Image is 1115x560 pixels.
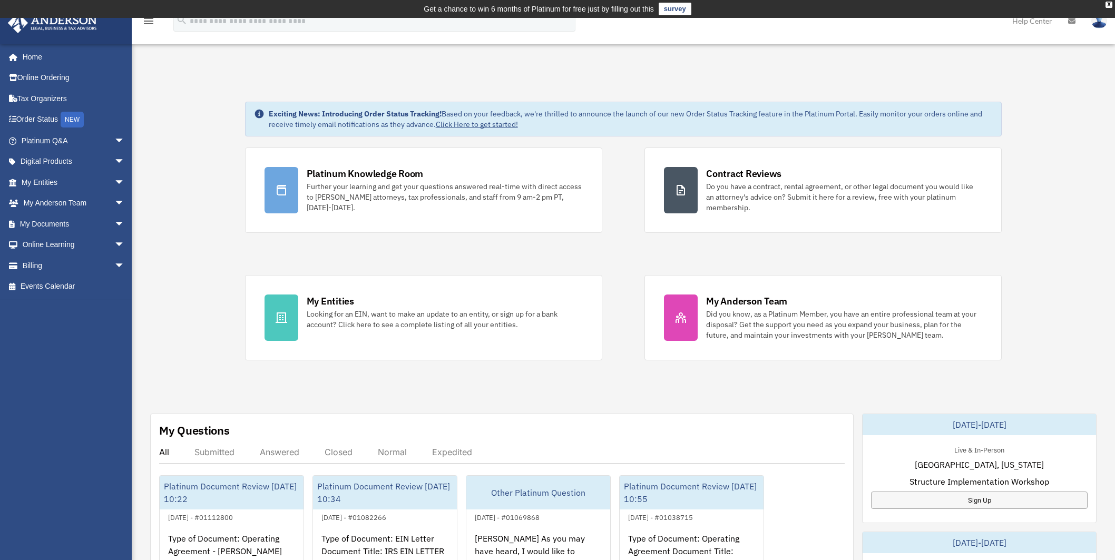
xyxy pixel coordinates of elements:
div: My Questions [159,423,230,438]
div: Platinum Document Review [DATE] 10:22 [160,476,304,509]
div: Get a chance to win 6 months of Platinum for free just by filling out this [424,3,654,15]
i: menu [142,15,155,27]
a: Sign Up [871,492,1088,509]
span: arrow_drop_down [114,255,135,277]
a: Events Calendar [7,276,141,297]
a: My Entities Looking for an EIN, want to make an update to an entity, or sign up for a bank accoun... [245,275,602,360]
div: Platinum Document Review [DATE] 10:34 [313,476,457,509]
div: Expedited [432,447,472,457]
a: Platinum Knowledge Room Further your learning and get your questions answered real-time with dire... [245,148,602,233]
a: My Documentsarrow_drop_down [7,213,141,234]
div: Looking for an EIN, want to make an update to an entity, or sign up for a bank account? Click her... [307,309,583,330]
div: Do you have a contract, rental agreement, or other legal document you would like an attorney's ad... [706,181,982,213]
img: Anderson Advisors Platinum Portal [5,13,100,33]
div: [DATE]-[DATE] [863,532,1096,553]
img: User Pic [1091,13,1107,28]
div: Contract Reviews [706,167,781,180]
div: All [159,447,169,457]
div: [DATE] - #01082266 [313,511,395,522]
i: search [176,14,188,26]
div: [DATE] - #01038715 [620,511,701,522]
a: survey [659,3,691,15]
div: Platinum Knowledge Room [307,167,424,180]
div: Other Platinum Question [466,476,610,509]
div: [DATE] - #01069868 [466,511,548,522]
span: arrow_drop_down [114,130,135,152]
div: My Entities [307,294,354,308]
a: Online Learningarrow_drop_down [7,234,141,256]
div: My Anderson Team [706,294,787,308]
a: My Entitiesarrow_drop_down [7,172,141,193]
div: Based on your feedback, we're thrilled to announce the launch of our new Order Status Tracking fe... [269,109,993,130]
div: Did you know, as a Platinum Member, you have an entire professional team at your disposal? Get th... [706,309,982,340]
span: [GEOGRAPHIC_DATA], [US_STATE] [915,458,1044,471]
a: Order StatusNEW [7,109,141,131]
div: Platinum Document Review [DATE] 10:55 [620,476,764,509]
span: Structure Implementation Workshop [909,475,1049,488]
a: Home [7,46,135,67]
span: arrow_drop_down [114,172,135,193]
div: Closed [325,447,353,457]
div: [DATE] - #01112800 [160,511,241,522]
div: Submitted [194,447,234,457]
div: NEW [61,112,84,127]
a: My Anderson Team Did you know, as a Platinum Member, you have an entire professional team at your... [644,275,1002,360]
div: Live & In-Person [946,444,1013,455]
div: Normal [378,447,407,457]
a: Online Ordering [7,67,141,89]
a: Contract Reviews Do you have a contract, rental agreement, or other legal document you would like... [644,148,1002,233]
strong: Exciting News: Introducing Order Status Tracking! [269,109,442,119]
span: arrow_drop_down [114,193,135,214]
a: Tax Organizers [7,88,141,109]
span: arrow_drop_down [114,213,135,235]
a: Digital Productsarrow_drop_down [7,151,141,172]
a: Billingarrow_drop_down [7,255,141,276]
span: arrow_drop_down [114,234,135,256]
a: My Anderson Teamarrow_drop_down [7,193,141,214]
div: close [1106,2,1112,8]
div: [DATE]-[DATE] [863,414,1096,435]
a: Click Here to get started! [436,120,518,129]
a: menu [142,18,155,27]
div: Further your learning and get your questions answered real-time with direct access to [PERSON_NAM... [307,181,583,213]
span: arrow_drop_down [114,151,135,173]
a: Platinum Q&Aarrow_drop_down [7,130,141,151]
div: Answered [260,447,299,457]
